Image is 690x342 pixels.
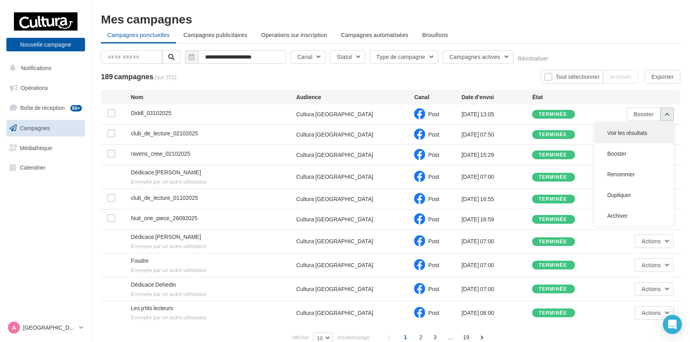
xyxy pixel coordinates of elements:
span: Campagnes publicitaires [184,31,247,38]
span: Notifications [21,64,51,71]
button: Actions [635,282,674,296]
div: Date d'envoi [461,93,532,101]
div: terminée [539,152,567,158]
span: (sur 252) [155,73,176,81]
span: Actions [642,285,661,292]
div: Cultura [GEOGRAPHIC_DATA] [296,195,373,203]
span: Envoyée par un autre utilisateur [131,314,296,321]
span: Campagnes [20,125,50,131]
button: Canal [291,50,326,64]
button: Nouvelle campagne [6,38,85,51]
div: [DATE] 13:05 [461,110,532,118]
span: Post [428,195,439,202]
span: club_de_lecture_01102025 [131,194,198,201]
span: Brouillons [423,31,448,38]
p: [GEOGRAPHIC_DATA] [23,324,76,332]
button: Booster [595,143,674,164]
div: terminée [539,112,567,117]
div: terminée [539,311,567,316]
button: Tout sélectionner [541,70,603,84]
div: Cultura [GEOGRAPHIC_DATA] [296,173,373,181]
a: Calendrier [5,159,87,176]
button: Voir les résultats [595,123,674,143]
a: Boîte de réception99+ [5,99,87,116]
span: Envoyée par un autre utilisateur [131,243,296,250]
span: Envoyée par un autre utilisateur [131,178,296,186]
button: Archiver [603,70,638,84]
div: Cultura [GEOGRAPHIC_DATA] [296,110,373,118]
span: 10 [317,335,323,341]
div: [DATE] 07:00 [461,285,532,293]
div: [DATE] 16:59 [461,215,532,223]
div: [DATE] 07:00 [461,173,532,181]
button: Actions [635,258,674,272]
div: terminée [539,239,567,244]
div: [DATE] 07:00 [461,261,532,269]
span: Actions [642,309,661,316]
span: Diddl_03102025 [131,109,171,116]
div: terminée [539,287,567,292]
span: Les p'tits lecteurs [131,305,173,311]
span: Post [428,238,439,244]
div: Cultura [GEOGRAPHIC_DATA] [296,151,373,159]
span: Calendrier [20,164,46,171]
div: Cultura [GEOGRAPHIC_DATA] [296,237,373,245]
button: Exporter [645,70,680,84]
span: Campagnes automatisées [341,31,408,38]
button: Type de campagne [370,50,438,64]
div: [DATE] 08:00 [461,309,532,317]
span: Nuit_one_piece_26092025 [131,215,197,221]
span: Actions [642,238,661,244]
div: Nom [131,93,296,101]
span: Opérations [21,84,48,91]
button: Booster [627,107,661,121]
div: Cultura [GEOGRAPHIC_DATA] [296,215,373,223]
button: Archiver [595,205,674,226]
span: Post [428,216,439,223]
span: Post [428,111,439,117]
span: Campagnes actives [450,53,500,60]
a: Médiathèque [5,140,87,156]
div: État [532,93,603,101]
button: Actions [635,235,674,248]
span: Actions [642,262,661,268]
span: Envoyée par un autre utilisateur [131,267,296,274]
button: Actions [635,306,674,320]
button: Notifications [5,60,83,76]
span: Post [428,285,439,292]
span: club_de_lecture_02102025 [131,130,198,137]
span: Médiathèque [20,144,52,151]
div: Audience [296,93,414,101]
a: Opérations [5,80,87,96]
div: Mes campagnes [101,13,680,25]
span: Operations sur inscription [261,31,327,38]
button: Renommer [595,164,674,185]
span: Boîte de réception [20,104,65,111]
div: [DATE] 07:00 [461,237,532,245]
div: Cultura [GEOGRAPHIC_DATA] [296,261,373,269]
button: Campagnes actives [443,50,514,64]
div: terminée [539,263,567,268]
div: terminée [539,132,567,137]
div: [DATE] 15:29 [461,151,532,159]
a: Campagnes [5,120,87,137]
span: Dédicace Dehedin [131,281,176,288]
span: Post [428,173,439,180]
span: Foudre [131,257,148,264]
div: Canal [414,93,461,101]
span: Envoyée par un autre utilisateur [131,291,296,298]
div: terminée [539,175,567,180]
button: Dupliquer [595,185,674,205]
span: Dédicace Yassine Mokkadem [131,169,201,176]
span: Afficher [292,334,309,341]
div: Cultura [GEOGRAPHIC_DATA] [296,131,373,139]
span: Post [428,309,439,316]
span: Post [428,151,439,158]
span: Post [428,262,439,268]
div: Cultura [GEOGRAPHIC_DATA] [296,285,373,293]
span: Post [428,131,439,138]
a: A [GEOGRAPHIC_DATA] [6,320,85,335]
span: A [12,324,16,332]
span: ravens_crew_02102025 [131,150,190,157]
button: Réinitialiser [518,55,549,62]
